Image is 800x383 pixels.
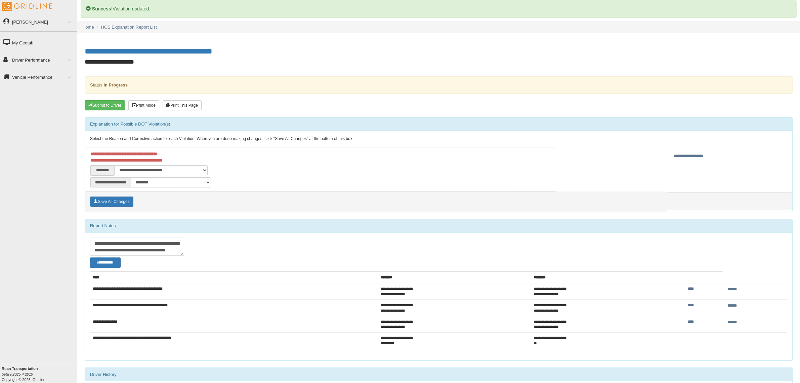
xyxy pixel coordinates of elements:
div: Report Notes [85,219,792,233]
div: Driver History [85,368,792,381]
div: Copyright © 2025, Gridline [2,366,77,382]
button: Print Mode [128,100,159,110]
i: beta v.2025.4.2019 [2,372,33,376]
a: Home [82,25,94,30]
div: Select the Reason and Corrective action for each Violation. When you are done making changes, cli... [85,131,792,147]
img: Gridline [2,2,52,11]
button: Print This Page [163,100,202,110]
div: Status: [85,76,793,94]
button: Submit To Driver [85,100,125,110]
b: Ruan Transportation [2,367,38,371]
div: Explanation for Possible DOT Violation(s) [85,117,792,131]
button: Change Filter Options [90,257,121,268]
strong: In Progress [103,82,128,88]
button: Save [90,197,133,207]
a: HOS Explanation Report List [101,25,157,30]
b: Success! [92,6,113,11]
